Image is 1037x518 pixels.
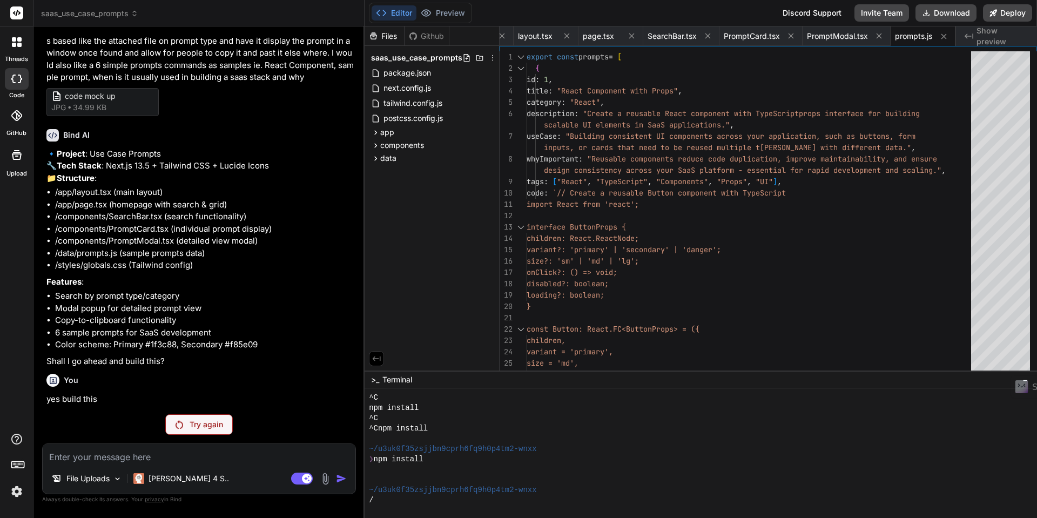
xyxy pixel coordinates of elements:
span: = [609,52,613,62]
span: saas_use_case_prompts [41,8,138,19]
div: 25 [500,358,513,369]
li: Color scheme: Primary #1f3c88, Secondary #f85e09 [55,339,354,351]
span: "React" [570,97,600,107]
div: 11 [500,199,513,210]
div: 1 [500,51,513,63]
span: code mock up [65,91,151,102]
p: 🔹 : Use Case Prompts 🔧 : Next.js 13.5 + Tailwind CSS + Lucide Icons 📁 : [46,148,354,185]
span: onClick?: () => void; [527,267,617,277]
span: components [380,140,424,151]
span: next.config.js [382,82,432,95]
p: Shall I go ahead and build this? [46,355,354,368]
label: GitHub [6,129,26,138]
div: Github [405,31,449,42]
span: prompts [578,52,609,62]
button: Editor [372,5,416,21]
div: 4 [500,85,513,97]
h6: Bind AI [63,130,90,140]
span: page.tsx [583,31,614,42]
span: children: React.ReactNode; [527,233,639,243]
li: 6 sample prompts for SaaS development [55,327,354,339]
span: description [527,109,574,118]
li: /components/PromptCard.tsx (individual prompt display) [55,223,354,236]
span: scalable UI elements in SaaS applications." [544,120,730,130]
div: Click to collapse the range. [514,63,528,74]
span: children, [527,335,565,345]
span: 1 [544,75,548,84]
span: useCase [527,131,557,141]
span: { [535,63,540,73]
span: `// Create a reusable Button component with TypeSc [553,188,769,198]
span: ^C [369,413,378,423]
div: 14 [500,233,513,244]
span: , [777,177,782,186]
span: loading?: boolean; [527,290,604,300]
span: ^C [369,393,378,403]
div: 9 [500,176,513,187]
span: , [678,86,682,96]
div: Click to collapse the range. [514,51,528,63]
span: tags [527,177,544,186]
span: variant?: 'primary' | 'secondary' | 'danger'; [527,245,721,254]
img: icon [336,473,347,484]
span: "TypeScript" [596,177,648,186]
span: ~/u3uk0f35zsjjbn9cprh6fq9h0p4tm2-wnxx [369,444,536,454]
p: Try again [190,419,223,430]
img: settings [8,482,26,501]
img: Retry [176,420,183,429]
button: Deploy [983,4,1032,22]
span: "Building consistent UI components across your app [565,131,782,141]
span: inputs, or cards that need to be reused multiple t [544,143,760,152]
span: Show preview [977,25,1028,47]
span: disabled?: boolean; [527,279,609,288]
span: : [544,188,548,198]
span: interface ButtonProps { [527,222,626,232]
div: 15 [500,244,513,255]
span: whyImportant [527,154,578,164]
span: } [527,301,531,311]
span: [PERSON_NAME] with different data." [760,143,911,152]
span: id [527,75,535,84]
span: − [1022,374,1028,385]
span: , [911,143,915,152]
span: : [535,75,540,84]
p: File Uploads [66,473,110,484]
li: Search by prompt type/category [55,290,354,302]
span: >_ [371,374,379,385]
button: Download [915,4,977,22]
span: privacy [145,496,164,502]
li: Modal popup for detailed prompt view [55,302,354,315]
div: Files [365,31,404,42]
span: , [648,177,652,186]
li: /app/layout.tsx (main layout) [55,186,354,199]
li: Copy-to-clipboard functionality [55,314,354,327]
div: 12 [500,210,513,221]
label: code [9,91,24,100]
span: , [548,75,553,84]
div: Discord Support [776,4,848,22]
span: design consistency across your SaaS platform - ess [544,165,760,175]
span: onClick, [527,369,561,379]
span: PromptModal.tsx [807,31,868,42]
div: 23 [500,335,513,346]
img: attachment [319,473,332,485]
label: Upload [6,169,27,178]
div: 24 [500,346,513,358]
span: layout.tsx [518,31,553,42]
span: : [548,86,553,96]
span: jpg [51,102,66,113]
span: ❯ [369,454,373,465]
span: "Props" [717,177,747,186]
p: Always double-check its answers. Your in Bind [42,494,356,504]
li: /data/prompts.js (sample prompts data) [55,247,354,260]
div: 6 [500,108,513,119]
span: : [544,177,548,186]
span: title [527,86,548,96]
span: , [730,120,734,130]
div: 10 [500,187,513,199]
button: Invite Team [854,4,909,22]
span: Terminal [382,374,412,385]
span: code [527,188,544,198]
li: /app/page.tsx (homepage with search & grid) [55,199,354,211]
span: [ [617,52,622,62]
